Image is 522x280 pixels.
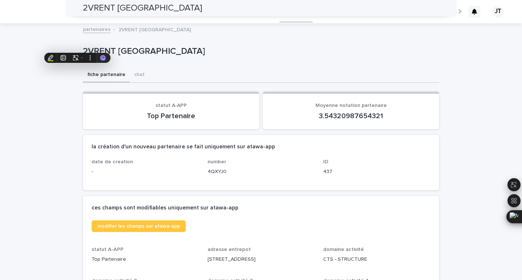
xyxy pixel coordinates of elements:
[208,256,315,263] p: [STREET_ADDRESS]
[323,247,364,252] span: domaine activité
[83,46,436,57] p: 2VRENT [GEOGRAPHIC_DATA]
[492,6,504,17] div: JT
[83,25,111,33] a: partenaires
[92,159,133,164] span: date de creation
[83,68,130,83] button: fiche partenaire
[92,220,186,232] a: modifier les champs sur atawa-app
[92,112,250,120] p: Top Partenaire
[208,247,251,252] span: adresse entrepot
[272,112,430,120] p: 3.54320987654321
[92,144,275,150] h2: la création d'un nouveau partenaire se fait uniquement sur atawa-app
[15,4,85,19] img: Ls34BcGeRexTGTNfXpUC
[119,25,191,33] p: 2VRENT [GEOGRAPHIC_DATA]
[156,103,187,108] span: statut A-APP
[208,159,226,164] span: number
[92,256,199,263] p: Top Partenaire
[97,224,180,229] span: modifier les champs sur atawa-app
[323,256,430,263] p: CTS - STRUCTURE
[323,159,328,164] span: ID
[208,168,315,176] p: 4QXYJ0
[323,168,430,176] p: 437
[130,68,149,83] button: chat
[92,247,124,252] span: statut A-APP
[92,205,238,211] h2: ces champs sont modifiables uniquement sur atawa-app
[92,168,199,176] p: -
[316,103,387,108] span: Moyenne notation partenaire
